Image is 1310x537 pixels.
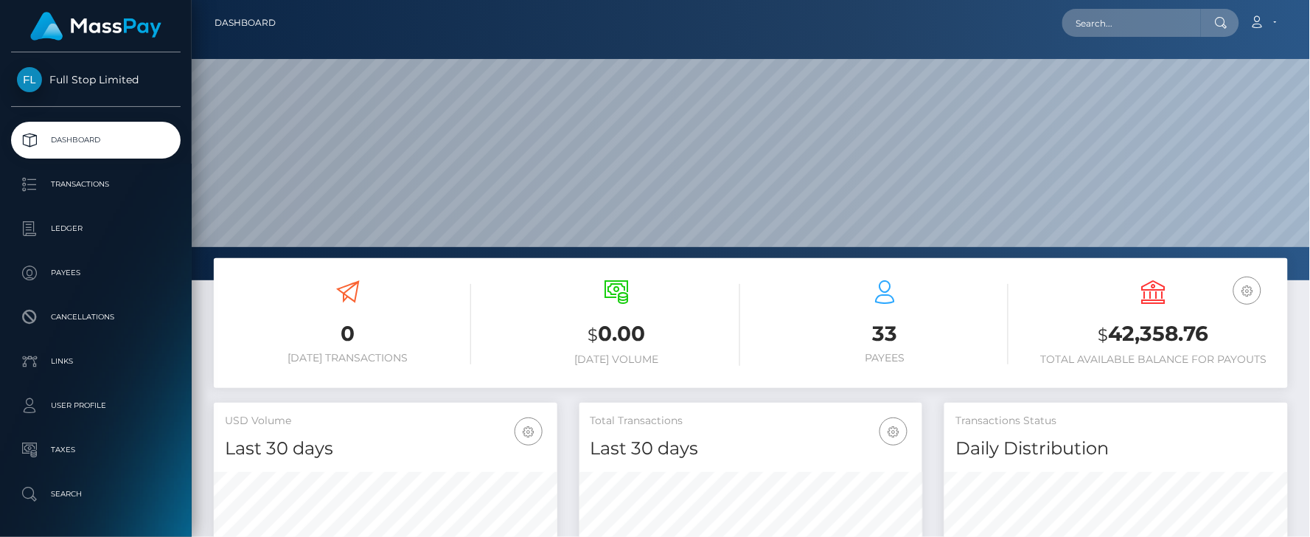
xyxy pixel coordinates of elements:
a: Cancellations [11,299,181,336]
p: Dashboard [17,129,175,151]
p: User Profile [17,395,175,417]
a: Ledger [11,210,181,247]
input: Search... [1062,9,1201,37]
a: User Profile [11,387,181,424]
h6: [DATE] Transactions [225,352,471,364]
p: Cancellations [17,306,175,328]
a: Search [11,476,181,513]
a: Transactions [11,166,181,203]
img: MassPay Logo [30,12,161,41]
h6: Payees [762,352,1008,364]
p: Links [17,350,175,373]
h3: 42,358.76 [1031,319,1277,350]
a: Dashboard [11,122,181,159]
img: Full Stop Limited [17,67,42,92]
h4: Last 30 days [590,436,912,462]
p: Search [17,483,175,505]
h5: Total Transactions [590,414,912,429]
a: Dashboard [215,7,276,38]
h4: Daily Distribution [955,436,1277,462]
p: Taxes [17,439,175,461]
h3: 0 [225,319,471,348]
h6: Total Available Balance for Payouts [1031,353,1277,366]
h5: Transactions Status [955,414,1277,429]
p: Transactions [17,173,175,195]
span: Full Stop Limited [11,73,181,86]
h6: [DATE] Volume [493,353,739,366]
a: Taxes [11,432,181,468]
p: Ledger [17,218,175,240]
a: Links [11,343,181,380]
a: Payees [11,254,181,291]
h3: 33 [762,319,1008,348]
h3: 0.00 [493,319,739,350]
small: $ [588,325,598,345]
p: Payees [17,262,175,284]
h5: USD Volume [225,414,546,429]
small: $ [1098,325,1109,345]
h4: Last 30 days [225,436,546,462]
